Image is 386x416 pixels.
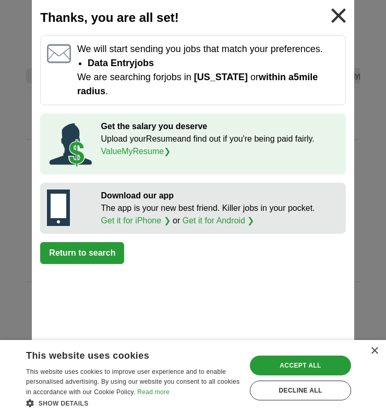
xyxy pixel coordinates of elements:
[101,202,339,227] p: The app is your new best friend. Killer jobs in your pocket. or
[101,133,339,158] p: Upload your Resume and find out if you're being paid fairly.
[101,216,171,225] a: Get it for iPhone ❯
[137,388,170,396] a: Read more, opens a new window
[101,120,339,133] p: Get the salary you deserve
[194,72,248,82] span: [US_STATE]
[39,400,89,407] span: Show details
[88,56,339,70] li: Data Entry jobs
[250,381,351,400] div: Decline all
[40,8,345,27] h2: Thanks, you are all set!
[250,356,351,375] div: Accept all
[26,346,214,362] div: This website uses cookies
[101,147,171,156] a: ValueMyResume❯
[26,398,240,408] div: Show details
[101,190,339,202] p: Download our app
[77,70,339,98] p: We are searching for jobs in or .
[77,42,339,56] p: We will start sending you jobs that match your preferences.
[40,242,124,264] button: Return to search
[370,347,378,355] div: Close
[26,368,239,396] span: This website uses cookies to improve user experience and to enable personalised advertising. By u...
[183,216,255,225] a: Get it for Android ❯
